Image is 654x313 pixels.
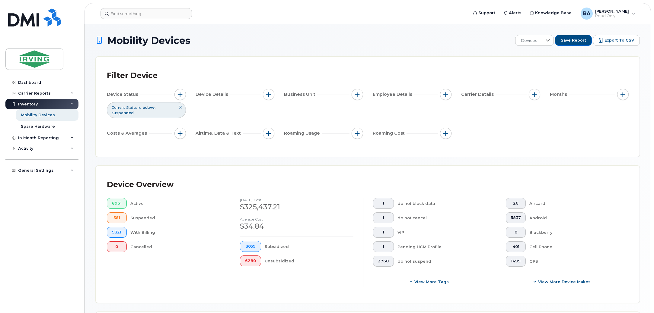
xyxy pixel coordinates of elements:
span: 5837 [511,215,521,220]
span: Devices [515,35,542,46]
span: Mobility Devices [107,35,190,46]
div: do not cancel [397,212,486,223]
span: 26 [511,201,521,206]
span: View More Device Makes [538,279,591,285]
div: VIP [397,227,486,238]
button: 5837 [506,212,526,223]
span: is [139,105,141,110]
span: 1 [378,201,389,206]
div: Subsidized [265,241,353,252]
span: 1 [378,215,389,220]
div: Aircard [529,198,619,209]
h4: [DATE] cost [240,198,353,202]
div: With Billing [130,227,221,238]
div: $325,437.21 [240,202,353,212]
button: 3059 [240,241,261,252]
button: 1 [373,241,394,252]
div: Cancelled [130,241,221,252]
button: 6280 [240,255,261,266]
div: Cell Phone [529,241,619,252]
div: Active [130,198,221,209]
button: 26 [506,198,526,209]
button: Export to CSV [593,35,640,46]
span: Months [550,91,569,98]
button: 1 [373,212,394,223]
span: 0 [112,244,122,249]
span: 1 [378,244,389,249]
span: 0 [511,230,521,235]
div: $34.84 [240,221,353,231]
button: 8961 [107,198,127,209]
span: Roaming Cost [373,130,407,136]
button: 0 [506,227,526,238]
span: Current Status [111,105,137,110]
div: Device Overview [107,177,174,192]
div: Pending HCM Profile [397,241,486,252]
button: View more tags [373,276,486,287]
button: 1 [373,198,394,209]
span: 3059 [245,244,256,249]
span: 6280 [245,258,256,263]
span: Carrier Details [461,91,496,98]
button: View More Device Makes [506,276,619,287]
div: do not block data [397,198,486,209]
button: 2760 [373,256,394,267]
div: Suspended [130,212,221,223]
span: Employee Details [373,91,414,98]
span: 8961 [112,201,122,206]
div: Blackberry [529,227,619,238]
span: Save Report [561,38,586,43]
button: 1499 [506,256,526,267]
div: Android [529,212,619,223]
span: active [142,105,155,110]
button: 0 [107,241,127,252]
button: Save Report [555,35,592,46]
span: Airtime, Data & Text [196,130,243,136]
div: Filter Device [107,68,158,83]
div: GPS [529,256,619,267]
span: suspended [111,111,134,115]
span: Export to CSV [605,38,634,43]
button: 381 [107,212,127,223]
div: do not suspend [397,256,486,267]
span: 1499 [511,259,521,264]
h4: Average cost [240,217,353,221]
span: Device Details [196,91,230,98]
button: 401 [506,241,526,252]
span: 9321 [112,230,122,235]
span: 381 [112,215,122,220]
span: 401 [511,244,521,249]
span: Business Unit [284,91,317,98]
span: View more tags [414,279,449,285]
span: Device Status [107,91,140,98]
button: 1 [373,227,394,238]
div: Unsubsidized [265,255,353,266]
span: Roaming Usage [284,130,322,136]
button: 9321 [107,227,127,238]
span: 2760 [378,259,389,264]
span: Costs & Averages [107,130,149,136]
span: 1 [378,230,389,235]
